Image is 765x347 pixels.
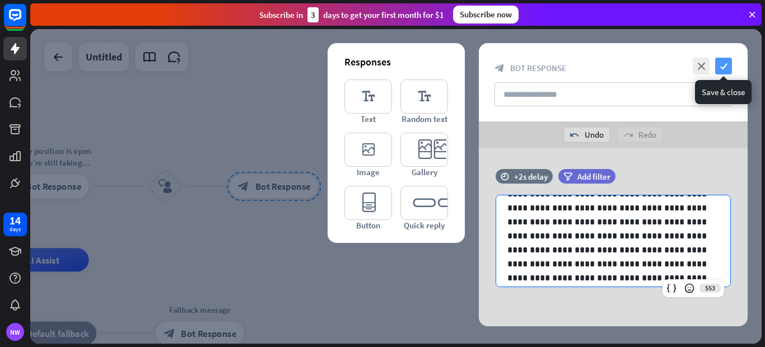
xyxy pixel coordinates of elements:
[9,4,43,38] button: Open LiveChat chat widget
[693,58,710,74] i: close
[510,63,566,73] span: Bot Response
[3,213,27,236] a: 14 days
[453,6,519,24] div: Subscribe now
[10,215,21,226] div: 14
[624,130,633,139] i: redo
[563,172,572,181] i: filter
[715,58,732,74] i: check
[514,171,548,182] div: +2s delay
[6,323,24,341] div: NW
[577,171,610,182] span: Add filter
[501,172,509,180] i: time
[570,130,579,139] i: undo
[10,226,21,233] div: days
[618,128,662,142] div: Redo
[565,128,609,142] div: Undo
[307,7,319,22] div: 3
[495,63,505,73] i: block_bot_response
[259,7,444,22] div: Subscribe in days to get your first month for $1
